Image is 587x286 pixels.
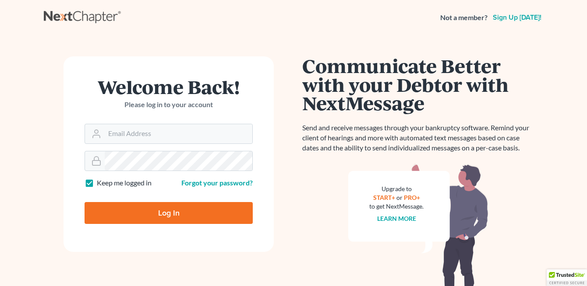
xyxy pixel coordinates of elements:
[181,178,253,187] a: Forgot your password?
[404,194,420,201] a: PRO+
[85,77,253,96] h1: Welcome Back!
[491,14,543,21] a: Sign up [DATE]!
[85,100,253,110] p: Please log in to your account
[105,124,252,143] input: Email Address
[396,194,403,201] span: or
[440,13,488,23] strong: Not a member?
[97,178,152,188] label: Keep me logged in
[369,202,424,211] div: to get NextMessage.
[547,269,587,286] div: TrustedSite Certified
[85,202,253,224] input: Log In
[373,194,395,201] a: START+
[302,56,534,112] h1: Communicate Better with your Debtor with NextMessage
[302,123,534,153] p: Send and receive messages through your bankruptcy software. Remind your client of hearings and mo...
[377,215,416,222] a: Learn more
[369,185,424,193] div: Upgrade to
